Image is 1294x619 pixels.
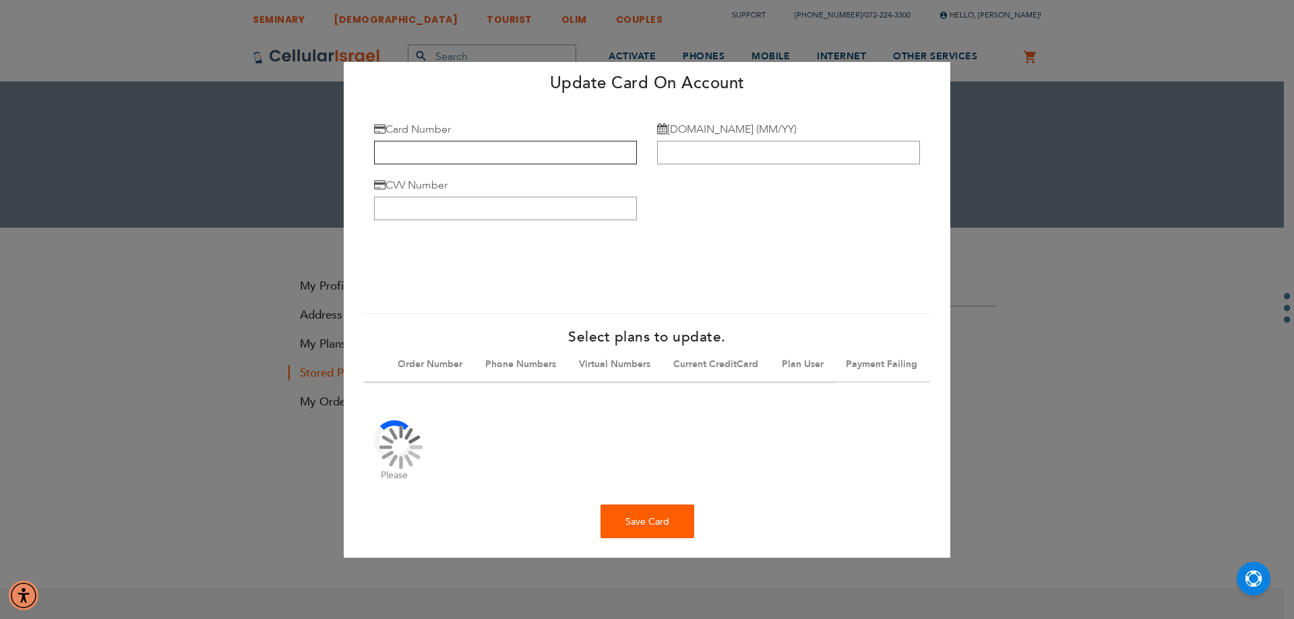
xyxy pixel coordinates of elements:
img: Loading... [363,420,424,480]
div: Accessibility Menu [9,581,38,610]
iframe: reCAPTCHA [374,237,579,290]
th: Plan User [772,348,836,382]
th: Current CreditCard [663,348,772,382]
label: Card Number [374,122,451,137]
h2: Update Card On Account [354,72,940,95]
label: CVV Number [374,178,448,193]
th: Payment Failing [836,348,930,382]
h4: Select plans to update. [364,327,930,348]
th: Virtual Numbers [569,348,663,382]
th: Phone Numbers [475,348,569,382]
th: Order Number [388,348,475,382]
div: Save Card [600,504,694,538]
label: [DOMAIN_NAME] (MM/YY) [657,122,797,137]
